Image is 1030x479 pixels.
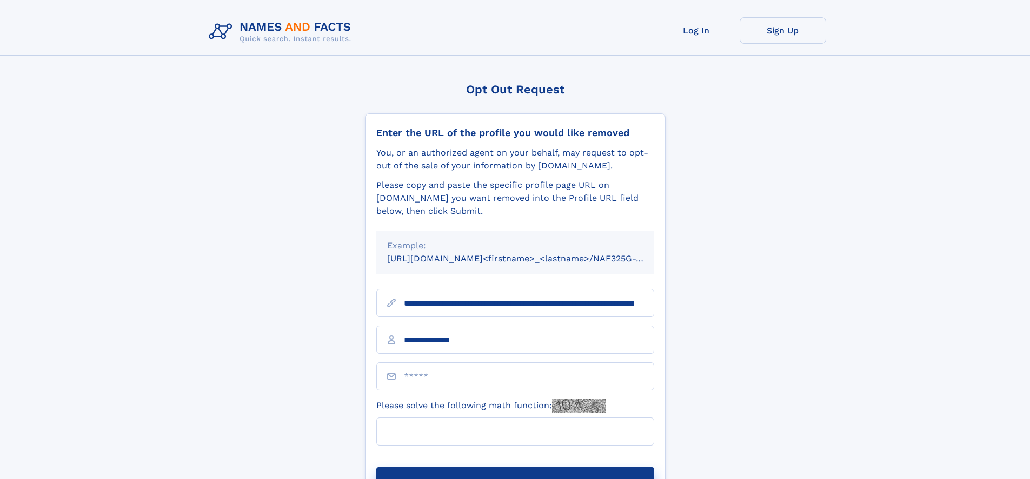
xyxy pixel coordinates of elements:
label: Please solve the following math function: [376,399,606,413]
small: [URL][DOMAIN_NAME]<firstname>_<lastname>/NAF325G-xxxxxxxx [387,253,675,264]
a: Log In [653,17,740,44]
img: Logo Names and Facts [204,17,360,46]
div: You, or an authorized agent on your behalf, may request to opt-out of the sale of your informatio... [376,146,654,172]
div: Opt Out Request [365,83,666,96]
div: Enter the URL of the profile you would like removed [376,127,654,139]
div: Please copy and paste the specific profile page URL on [DOMAIN_NAME] you want removed into the Pr... [376,179,654,218]
div: Example: [387,239,643,252]
a: Sign Up [740,17,826,44]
